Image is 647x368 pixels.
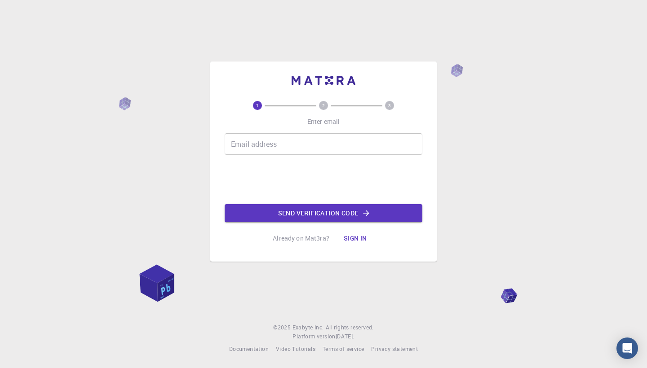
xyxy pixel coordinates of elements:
span: Documentation [229,345,269,352]
p: Already on Mat3ra? [273,234,329,243]
a: Terms of service [323,345,364,354]
a: Exabyte Inc. [292,323,324,332]
iframe: reCAPTCHA [255,162,392,197]
text: 3 [388,102,391,109]
text: 1 [256,102,259,109]
text: 2 [322,102,325,109]
span: All rights reserved. [326,323,374,332]
span: Platform version [292,332,335,341]
span: Terms of service [323,345,364,352]
span: © 2025 [273,323,292,332]
a: Privacy statement [371,345,418,354]
div: Open Intercom Messenger [616,337,638,359]
span: [DATE] . [336,333,355,340]
span: Privacy statement [371,345,418,352]
p: Enter email [307,117,340,126]
button: Send verification code [225,204,422,222]
a: [DATE]. [336,332,355,341]
a: Documentation [229,345,269,354]
span: Video Tutorials [276,345,315,352]
button: Sign in [337,229,374,247]
span: Exabyte Inc. [292,324,324,331]
a: Video Tutorials [276,345,315,354]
